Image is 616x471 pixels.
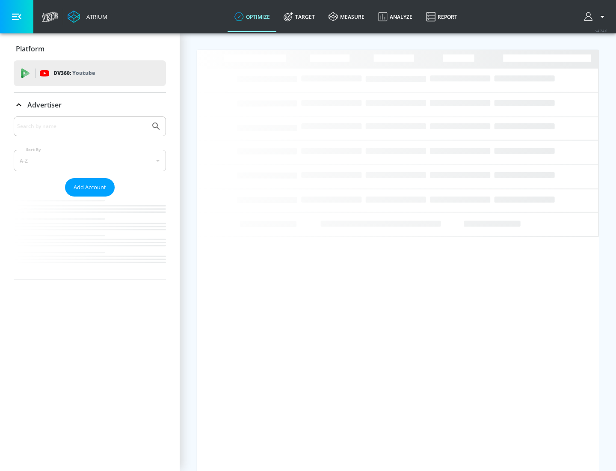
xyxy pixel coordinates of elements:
div: Advertiser [14,93,166,117]
p: Platform [16,44,44,54]
div: A-Z [14,150,166,171]
a: Report [419,1,464,32]
a: Target [277,1,322,32]
button: Add Account [65,178,115,197]
a: measure [322,1,371,32]
a: optimize [228,1,277,32]
p: Advertiser [27,100,62,110]
a: Analyze [371,1,419,32]
div: Atrium [83,13,107,21]
p: Youtube [72,69,95,78]
span: v 4.24.0 [595,28,607,33]
div: DV360: Youtube [14,60,166,86]
p: DV360: [53,69,95,78]
span: Add Account [74,182,106,192]
input: Search by name [17,121,147,132]
label: Sort By [24,147,43,152]
div: Platform [14,37,166,61]
a: Atrium [68,10,107,23]
div: Advertiser [14,116,166,280]
nav: list of Advertiser [14,197,166,280]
